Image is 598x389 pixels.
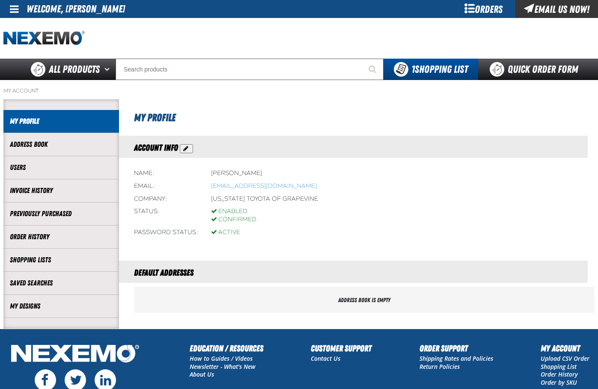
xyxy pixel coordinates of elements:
a: Shopping List [541,362,577,371]
h2: Customer Support [311,342,372,355]
bdo: [EMAIL_ADDRESS][DOMAIN_NAME] [211,182,317,190]
span: My Profile [134,112,176,124]
button: You have 1 Shopping List. Open to view details [384,59,478,80]
div: Name [134,169,198,178]
a: About Us [190,370,214,378]
a: Order by SKU [541,378,577,386]
a: Invoice History [10,186,113,196]
button: Start Searching [362,59,384,80]
a: Shipping Rates and Policies [419,354,493,362]
a: Address Book [10,140,113,149]
a: Order History [10,232,113,242]
h2: My Account [541,342,589,355]
a: Contact Us [311,354,340,362]
a: Home [3,31,85,46]
span: Shopping List [411,63,468,75]
button: Open All Products pages [101,59,116,80]
button: Action Edit Account Information [180,144,193,153]
img: Nexemo Logo [9,342,142,367]
input: Search [116,59,384,80]
div: Enabled [211,208,256,216]
a: My Profile [10,116,113,126]
img: Nexemo logo [3,31,85,46]
a: Newsletter - What's New [190,362,256,371]
a: My Account [3,87,39,94]
strong: 1 [411,63,415,75]
a: Upload CSV Order [541,354,589,362]
a: Order History [541,370,578,378]
div: Address book is empty [134,288,595,313]
a: Saved Searches [10,278,113,288]
div: [PERSON_NAME] [211,169,262,178]
div: Active [211,229,240,237]
div: Confirmed [211,216,256,224]
a: Quick Order Form [478,59,594,80]
span: All Products [49,62,100,77]
span: Account Info [134,143,178,153]
div: Password status [134,229,198,237]
h2: Education / Resources [190,342,263,355]
div: [US_STATE] Toyota of Grapevine [211,195,318,203]
span: Default Addresses [134,267,193,278]
a: My Designs [10,301,113,311]
a: Return Policies [419,362,460,371]
nav: Breadcrumbs [3,87,595,94]
a: Previously Purchased [10,209,113,219]
div: Status [134,208,198,224]
h2: Order Support [419,342,493,355]
a: Opens a default email client to write an email to tlee@vtaig.com [211,182,317,190]
a: Shopping Lists [10,255,113,265]
div: Email [134,182,198,190]
a: How to Guides / Videos [190,354,253,362]
div: Company [134,195,198,203]
a: Users [10,163,113,172]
